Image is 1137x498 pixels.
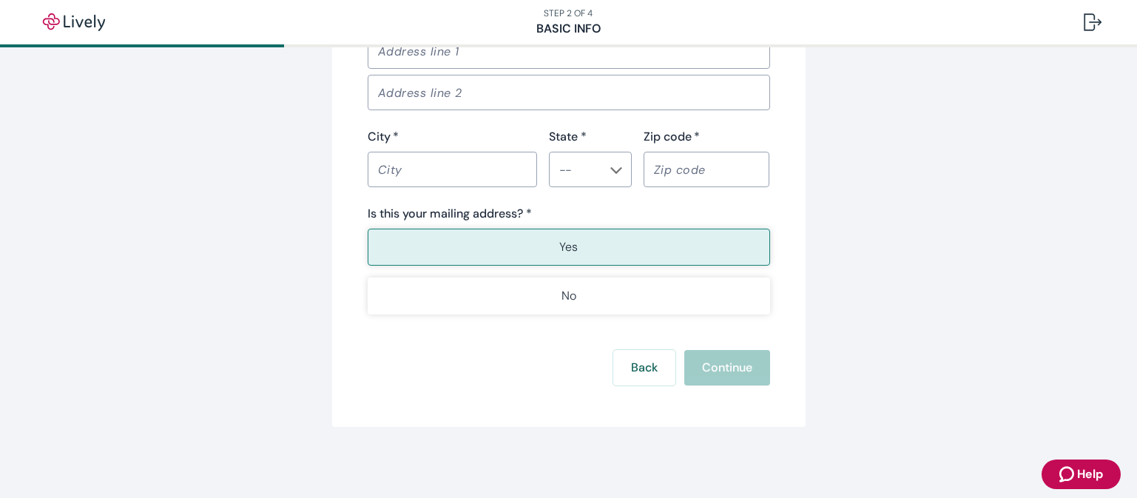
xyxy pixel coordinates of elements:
[1077,465,1103,483] span: Help
[368,277,770,314] button: No
[368,78,770,107] input: Address line 2
[368,128,399,146] label: City
[1042,460,1121,489] button: Zendesk support iconHelp
[368,36,760,66] input: Address line 1
[368,229,770,266] button: Yes
[561,287,576,305] p: No
[559,238,578,256] p: Yes
[644,128,700,146] label: Zip code
[1059,465,1077,483] svg: Zendesk support icon
[368,205,532,223] label: Is this your mailing address? *
[610,164,622,176] svg: Chevron icon
[1072,4,1113,40] button: Log out
[609,163,624,178] button: Open
[553,159,603,180] input: --
[644,155,760,184] input: Zip code
[613,350,675,386] button: Back
[549,128,587,146] label: State *
[33,13,115,31] img: Lively
[368,155,527,184] input: City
